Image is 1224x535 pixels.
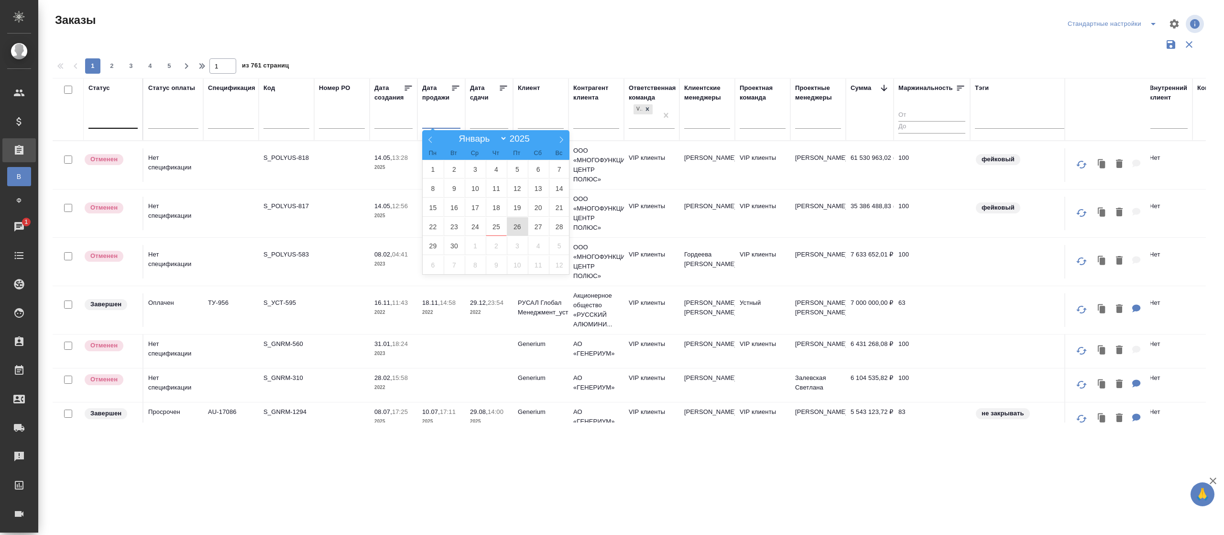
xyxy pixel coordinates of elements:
td: 7 633 652,01 ₽ [846,245,894,279]
p: 13:28 [392,154,408,161]
span: Заказы [53,12,96,28]
p: 10.07, [422,408,440,415]
button: 2 [104,58,120,74]
td: Оплачен [143,293,203,327]
p: 2022 [422,308,460,317]
p: 2025 [422,417,460,426]
p: S_POLYUS-583 [263,250,309,259]
button: Клонировать [1093,375,1111,394]
span: 2 [104,61,120,71]
span: Сентябрь 15, 2025 [423,198,444,217]
div: Клиентские менеджеры [684,83,730,102]
div: Дата продажи [422,83,451,102]
span: Сентябрь 14, 2025 [549,179,570,198]
span: Пн [422,150,443,156]
span: Сентябрь 23, 2025 [444,217,465,236]
span: Сентябрь 4, 2025 [486,160,507,178]
span: Сентябрь 3, 2025 [465,160,486,178]
span: В [12,172,26,181]
span: Вт [443,150,464,156]
span: Октябрь 2, 2025 [486,236,507,255]
a: В [7,167,31,186]
p: 2025 [374,163,413,172]
span: Сентябрь 2, 2025 [444,160,465,178]
button: Обновить [1070,339,1093,362]
p: 17:25 [392,408,408,415]
p: Нет [1149,298,1188,308]
span: Октябрь 9, 2025 [486,256,507,274]
a: 1 [2,215,36,239]
td: [PERSON_NAME] [790,148,846,182]
span: Сентябрь 1, 2025 [423,160,444,178]
span: Настроить таблицу [1163,12,1186,35]
div: Статус оплаты [148,83,195,93]
p: Отменен [90,155,118,164]
td: AU-17086 [203,402,259,436]
td: ТУ-956 [203,293,259,327]
td: VIP клиенты [624,148,679,182]
td: VIP клиенты [624,245,679,279]
td: 61 530 963,02 ₽ [846,148,894,182]
button: Удалить [1111,155,1127,174]
span: Сентябрь 11, 2025 [486,179,507,198]
span: Октябрь 3, 2025 [507,236,528,255]
div: Внутренний клиент [1149,83,1188,102]
p: 18.11, [422,299,440,306]
p: Отменен [90,341,118,350]
td: Нет спецификации [143,368,203,402]
td: VIP клиенты [735,148,790,182]
span: Октябрь 7, 2025 [444,256,465,274]
span: Сентябрь 28, 2025 [549,217,570,236]
span: Сб [527,150,548,156]
button: Обновить [1070,250,1093,273]
p: 2025 [470,417,508,426]
div: Сумма [851,83,871,93]
button: Обновить [1070,298,1093,321]
td: [PERSON_NAME] [PERSON_NAME] [679,293,735,327]
p: 29.12, [470,299,488,306]
td: 35 386 488,83 ₽ [846,197,894,230]
button: Обновить [1070,153,1093,176]
p: Отменен [90,203,118,212]
div: фейковый [975,201,1080,214]
span: 5 [162,61,177,71]
td: VIP клиенты [624,402,679,436]
td: Просрочен [143,402,203,436]
div: Проектная команда [740,83,786,102]
div: Дата создания [374,83,404,102]
td: VIP клиенты [735,197,790,230]
span: Посмотреть информацию [1186,15,1206,33]
p: 16.11, [374,299,392,306]
p: S_POLYUS-817 [263,201,309,211]
td: [PERSON_NAME] [790,245,846,279]
td: 100 [894,245,970,279]
span: Сентябрь 20, 2025 [528,198,549,217]
button: 5 [162,58,177,74]
span: Октябрь 1, 2025 [465,236,486,255]
span: Сентябрь 13, 2025 [528,179,549,198]
span: Вс [548,150,569,156]
span: Октябрь 12, 2025 [549,256,570,274]
p: не закрывать [982,409,1024,418]
p: Завершен [90,409,121,418]
span: Сентябрь 10, 2025 [465,179,486,198]
span: Сентябрь 19, 2025 [507,198,528,217]
td: [PERSON_NAME] [679,368,735,402]
td: [PERSON_NAME] [790,197,846,230]
td: 83 [894,402,970,436]
span: Сентябрь 27, 2025 [528,217,549,236]
span: Сентябрь 9, 2025 [444,179,465,198]
div: Спецификация [208,83,255,93]
p: 23:54 [488,299,503,306]
div: не закрывать [975,407,1080,420]
td: VIP клиенты [624,293,679,327]
button: Удалить [1111,375,1127,394]
p: 08.02, [374,251,392,258]
span: Сентябрь 12, 2025 [507,179,528,198]
p: АО «ГЕНЕРИУМ» [573,339,619,358]
button: Удалить [1111,341,1127,360]
td: 5 543 123,72 ₽ [846,402,894,436]
p: S_GNRM-560 [263,339,309,349]
p: 14.05, [374,154,392,161]
p: 04:41 [392,251,408,258]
